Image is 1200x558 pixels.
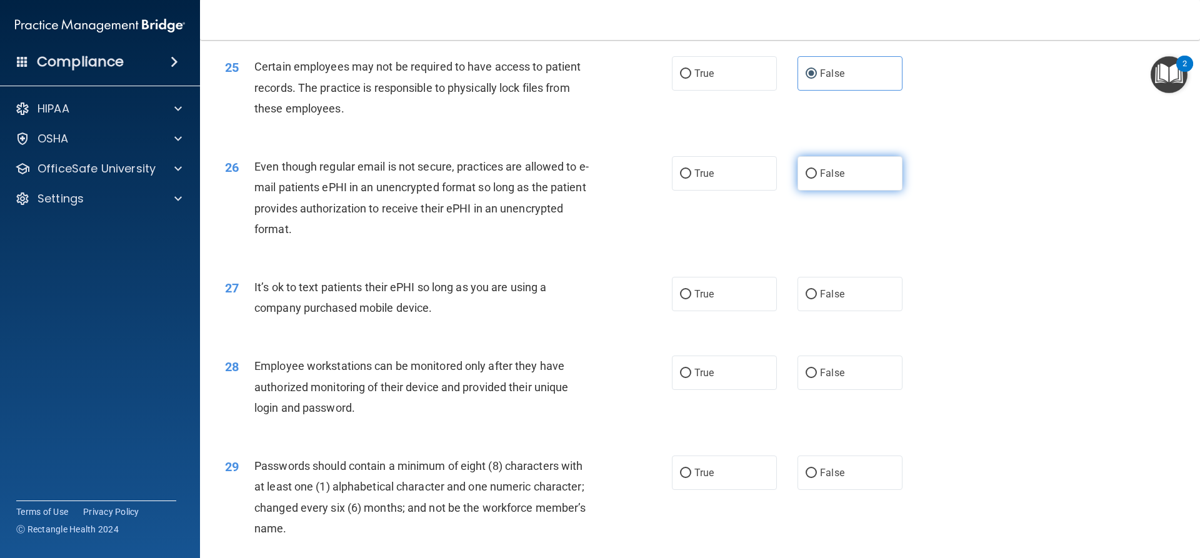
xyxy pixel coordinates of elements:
span: True [694,367,714,379]
p: Settings [37,191,84,206]
span: 26 [225,160,239,175]
div: 2 [1182,64,1187,80]
span: False [820,367,844,379]
a: OfficeSafe University [15,161,182,176]
span: Passwords should contain a minimum of eight (8) characters with at least one (1) alphabetical cha... [254,459,586,535]
span: 29 [225,459,239,474]
input: True [680,469,691,478]
span: True [694,467,714,479]
input: False [806,169,817,179]
span: Certain employees may not be required to have access to patient records. The practice is responsi... [254,60,581,114]
img: PMB logo [15,13,185,38]
span: 25 [225,60,239,75]
h4: Compliance [37,53,124,71]
span: False [820,167,844,179]
span: False [820,67,844,79]
input: True [680,369,691,378]
span: True [694,167,714,179]
span: True [694,288,714,300]
input: False [806,290,817,299]
span: Employee workstations can be monitored only after they have authorized monitoring of their device... [254,359,568,414]
iframe: Drift Widget Chat Controller [984,469,1185,519]
a: Privacy Policy [83,506,139,518]
a: OSHA [15,131,182,146]
a: HIPAA [15,101,182,116]
span: 27 [225,281,239,296]
span: Even though regular email is not secure, practices are allowed to e-mail patients ePHI in an unen... [254,160,589,236]
p: HIPAA [37,101,69,116]
input: False [806,69,817,79]
span: Ⓒ Rectangle Health 2024 [16,523,119,536]
p: OSHA [37,131,69,146]
button: Open Resource Center, 2 new notifications [1151,56,1187,93]
a: Terms of Use [16,506,68,518]
input: False [806,469,817,478]
input: False [806,369,817,378]
p: OfficeSafe University [37,161,156,176]
span: It’s ok to text patients their ePHI so long as you are using a company purchased mobile device. [254,281,546,314]
span: False [820,467,844,479]
input: True [680,169,691,179]
input: True [680,69,691,79]
span: True [694,67,714,79]
span: False [820,288,844,300]
a: Settings [15,191,182,206]
span: 28 [225,359,239,374]
input: True [680,290,691,299]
